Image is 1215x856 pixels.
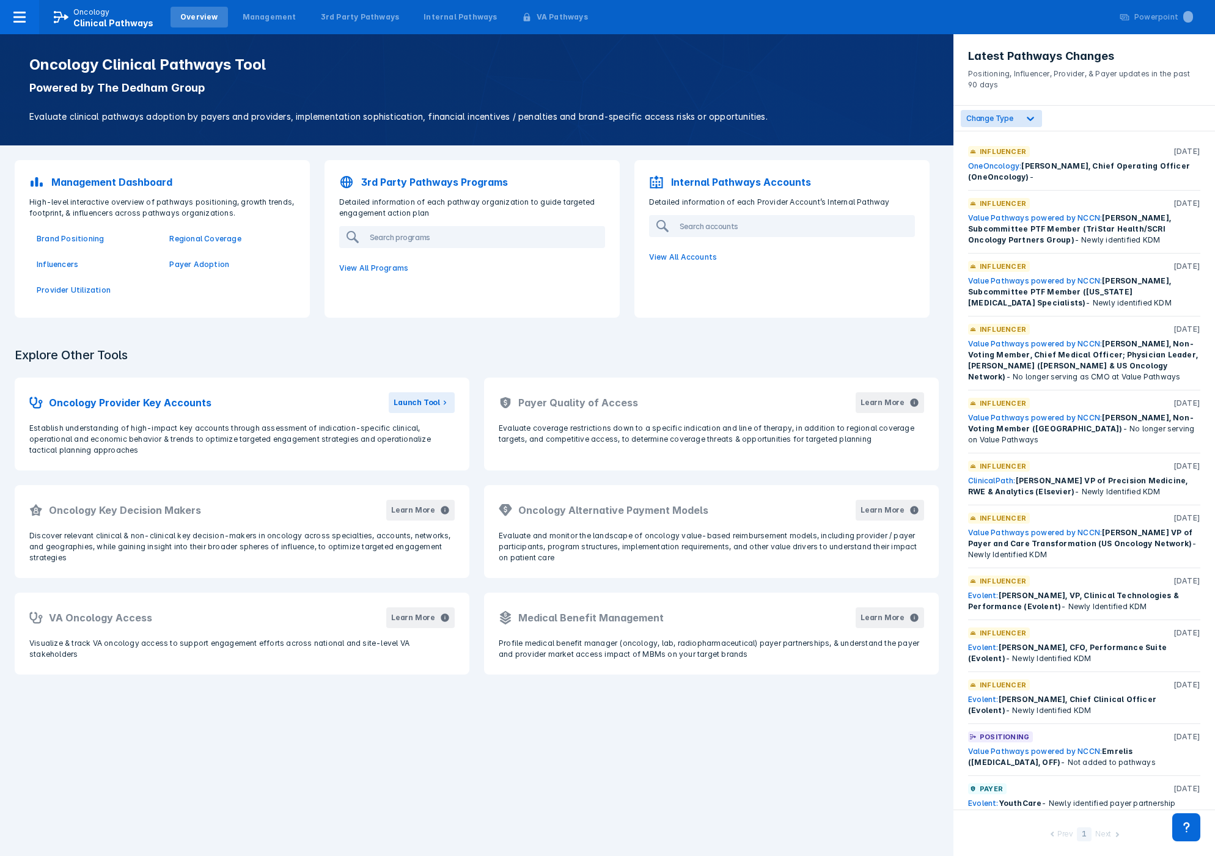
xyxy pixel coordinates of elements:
[968,161,1021,170] a: OneOncology:
[37,259,155,270] a: Influencers
[642,197,922,208] p: Detailed information of each Provider Account’s Internal Pathway
[29,423,455,456] p: Establish understanding of high-impact key accounts through assessment of indication-specific cli...
[968,590,1200,612] div: - Newly Identified KDM
[968,412,1200,445] div: - No longer serving on Value Pathways
[311,7,409,27] a: 3rd Party Pathways
[386,607,455,628] button: Learn More
[391,612,435,623] div: Learn More
[49,503,201,518] h2: Oncology Key Decision Makers
[968,64,1200,90] p: Positioning, Influencer, Provider, & Payer updates in the past 90 days
[1173,146,1200,157] p: [DATE]
[856,607,924,628] button: Learn More
[365,227,604,247] input: Search programs
[499,638,924,660] p: Profile medical benefit manager (oncology, lab, radiopharmaceutical) payer partnerships, & unders...
[980,398,1026,409] p: Influencer
[29,81,924,95] p: Powered by The Dedham Group
[73,18,153,28] span: Clinical Pathways
[968,642,1200,664] div: - Newly Identified KDM
[1172,813,1200,841] div: Contact Support
[332,255,612,281] a: View All Programs
[968,161,1190,181] span: [PERSON_NAME], Chief Operating Officer (OneOncology)
[1173,198,1200,209] p: [DATE]
[966,114,1013,123] span: Change Type
[51,175,172,189] p: Management Dashboard
[968,213,1200,246] div: - Newly identified KDM
[980,146,1026,157] p: Influencer
[321,12,400,23] div: 3rd Party Pathways
[22,167,303,197] a: Management Dashboard
[968,746,1200,768] div: - Not added to pathways
[37,285,155,296] a: Provider Utilization
[7,340,135,370] h3: Explore Other Tools
[642,167,922,197] a: Internal Pathways Accounts
[968,213,1171,244] span: [PERSON_NAME], Subcommittee PTF Member (TriStar Health/SCRI Oncology Partners Group)
[980,261,1026,272] p: Influencer
[518,395,638,410] h2: Payer Quality of Access
[29,530,455,563] p: Discover relevant clinical & non-clinical key decision-makers in oncology across specialties, acc...
[999,799,1042,808] span: YouthCare
[1173,324,1200,335] p: [DATE]
[861,397,905,408] div: Learn More
[171,7,228,27] a: Overview
[49,395,211,410] h2: Oncology Provider Key Accounts
[1077,827,1092,841] div: 1
[332,197,612,219] p: Detailed information of each pathway organization to guide targeted engagement action plan
[968,591,999,600] a: Evolent:
[1173,398,1200,409] p: [DATE]
[980,783,1003,794] p: Payer
[1173,627,1200,638] p: [DATE]
[968,49,1200,64] h3: Latest Pathways Changes
[424,12,497,23] div: Internal Pathways
[1173,783,1200,794] p: [DATE]
[968,475,1200,497] div: - Newly Identified KDM
[968,476,1016,485] a: ClinicalPath:
[968,747,1102,756] a: Value Pathways powered by NCCN:
[968,694,1200,716] div: - Newly Identified KDM
[1057,829,1073,841] div: Prev
[29,56,924,73] h1: Oncology Clinical Pathways Tool
[968,213,1102,222] a: Value Pathways powered by NCCN:
[968,527,1200,560] div: - Newly Identified KDM
[968,276,1102,285] a: Value Pathways powered by NCCN:
[980,513,1026,524] p: Influencer
[968,643,999,652] a: Evolent:
[386,500,455,521] button: Learn More
[642,244,922,270] a: View All Accounts
[861,505,905,516] div: Learn More
[37,233,155,244] a: Brand Positioning
[332,167,612,197] a: 3rd Party Pathways Programs
[169,233,287,244] p: Regional Coverage
[980,198,1026,209] p: Influencer
[29,110,924,123] p: Evaluate clinical pathways adoption by payers and providers, implementation sophistication, finan...
[499,530,924,563] p: Evaluate and monitor the landscape of oncology value-based reimbursement models, including provid...
[49,610,152,625] h2: VA Oncology Access
[1134,12,1193,23] div: Powerpoint
[968,528,1102,537] a: Value Pathways powered by NCCN:
[968,643,1167,663] span: [PERSON_NAME], CFO, Performance Suite (Evolent)
[29,638,455,660] p: Visualize & track VA oncology access to support engagement efforts across national and site-level...
[180,12,218,23] div: Overview
[22,197,303,219] p: High-level interactive overview of pathways positioning, growth trends, footprint, & influencers ...
[671,175,811,189] p: Internal Pathways Accounts
[968,276,1171,307] span: [PERSON_NAME], Subcommittee PTF Member ([US_STATE] [MEDICAL_DATA] Specialists)
[861,612,905,623] div: Learn More
[968,799,999,808] a: Evolent:
[518,503,708,518] h2: Oncology Alternative Payment Models
[1173,731,1200,742] p: [DATE]
[1173,679,1200,690] p: [DATE]
[968,161,1200,183] div: -
[968,276,1200,309] div: - Newly identified KDM
[1173,261,1200,272] p: [DATE]
[968,338,1200,382] div: - No longer serving as CMO at Value Pathways
[499,423,924,445] p: Evaluate coverage restrictions down to a specific indication and line of therapy, in addition to ...
[980,576,1026,587] p: Influencer
[968,476,1187,496] span: [PERSON_NAME] VP of Precision Medicine, RWE & Analytics (Elsevier)
[968,339,1102,348] a: Value Pathways powered by NCCN:
[980,324,1026,335] p: Influencer
[233,7,306,27] a: Management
